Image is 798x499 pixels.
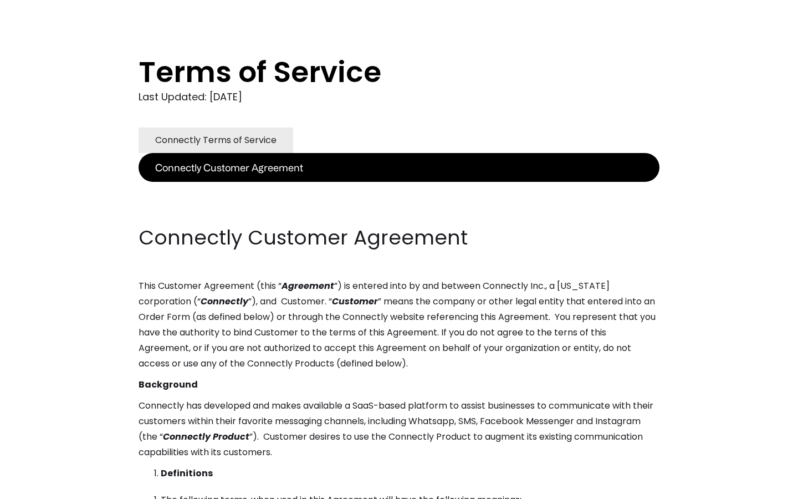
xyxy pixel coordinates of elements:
[139,378,198,391] strong: Background
[155,133,277,148] div: Connectly Terms of Service
[155,160,303,175] div: Connectly Customer Agreement
[161,467,213,480] strong: Definitions
[163,430,249,443] em: Connectly Product
[139,203,659,218] p: ‍
[139,89,659,105] div: Last Updated: [DATE]
[139,55,615,89] h1: Terms of Service
[139,278,659,371] p: This Customer Agreement (this “ ”) is entered into by and between Connectly Inc., a [US_STATE] co...
[332,295,378,308] em: Customer
[201,295,248,308] em: Connectly
[282,279,334,292] em: Agreement
[139,182,659,197] p: ‍
[139,398,659,460] p: Connectly has developed and makes available a SaaS-based platform to assist businesses to communi...
[11,478,66,495] aside: Language selected: English
[22,480,66,495] ul: Language list
[139,224,659,252] h2: Connectly Customer Agreement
